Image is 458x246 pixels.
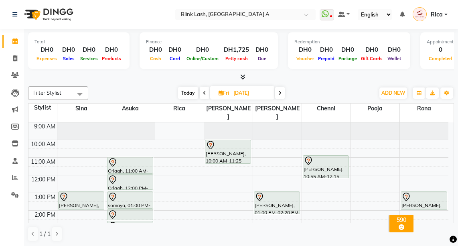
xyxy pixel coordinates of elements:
[252,45,272,55] div: DH0
[351,104,399,114] span: pooja
[100,45,123,55] div: DH0
[336,56,359,61] span: Package
[34,39,123,45] div: Total
[427,45,454,55] div: 0
[381,90,405,96] span: ADD NEW
[231,87,271,99] input: 2025-09-05
[107,221,153,236] div: somaya, 02:40 PM-03:35 PM, [GEOGRAPHIC_DATA]
[107,175,153,189] div: Orlagh, 12:00 PM-12:55 PM, Brow tint
[427,56,454,61] span: Completed
[34,45,59,55] div: DH0
[385,45,404,55] div: DH0
[316,56,336,61] span: Prepaid
[61,56,77,61] span: Sales
[155,104,204,114] span: Rica
[217,90,231,96] span: Fri
[204,104,253,122] span: [PERSON_NAME]
[148,56,163,61] span: Cash
[294,45,316,55] div: DH0
[30,175,57,184] div: 12:00 PM
[107,157,153,173] div: Orlagh, 11:00 AM-12:00 PM, NAIL EXTENSION INFILL
[184,56,221,61] span: Online/Custom
[33,211,57,219] div: 2:00 PM
[107,192,153,208] div: somaya, 01:00 PM-02:00 PM, Biab
[57,104,106,114] span: Sina
[168,56,182,61] span: Card
[59,192,104,209] div: [PERSON_NAME], 01:00 PM-02:05 PM, Biab infill
[221,45,252,55] div: DH1,725
[359,45,385,55] div: DH0
[100,56,123,61] span: Products
[32,122,57,131] div: 9:00 AM
[379,87,407,99] button: ADD NEW
[413,7,427,21] img: Rica
[29,140,57,148] div: 10:00 AM
[336,45,359,55] div: DH0
[431,10,443,19] span: Rica
[294,56,316,61] span: Voucher
[59,45,78,55] div: DH0
[400,104,449,114] span: Rona
[254,192,300,214] div: [PERSON_NAME], 01:00 PM-02:20 PM, Biab
[146,45,165,55] div: DH0
[78,45,100,55] div: DH0
[253,104,302,122] span: [PERSON_NAME]
[28,104,57,112] div: Stylist
[33,89,61,96] span: Filter Stylist
[223,56,250,61] span: Petty cash
[316,45,336,55] div: DH0
[401,192,447,209] div: [PERSON_NAME], 01:00 PM-02:05 PM, Classic Pedicure
[178,87,198,99] span: Today
[20,3,75,26] img: logo
[39,230,51,238] span: 1 / 1
[106,104,155,114] span: Asuka
[78,56,100,61] span: Services
[29,158,57,166] div: 11:00 AM
[33,193,57,201] div: 1:00 PM
[391,216,412,224] div: 590
[107,209,153,220] div: somaya, 02:00 PM-02:40 PM, brow tint and shape
[184,45,221,55] div: DH0
[303,156,349,178] div: [PERSON_NAME], 10:55 AM-12:15 PM, brow tint and shape
[165,45,184,55] div: DH0
[385,56,403,61] span: Wallet
[256,56,268,61] span: Due
[205,140,251,163] div: [PERSON_NAME], 10:00 AM-11:25 AM, Lash Lift
[302,104,351,114] span: chenni
[294,39,404,45] div: Redemption
[359,56,385,61] span: Gift Cards
[146,39,272,45] div: Finance
[34,56,59,61] span: Expenses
